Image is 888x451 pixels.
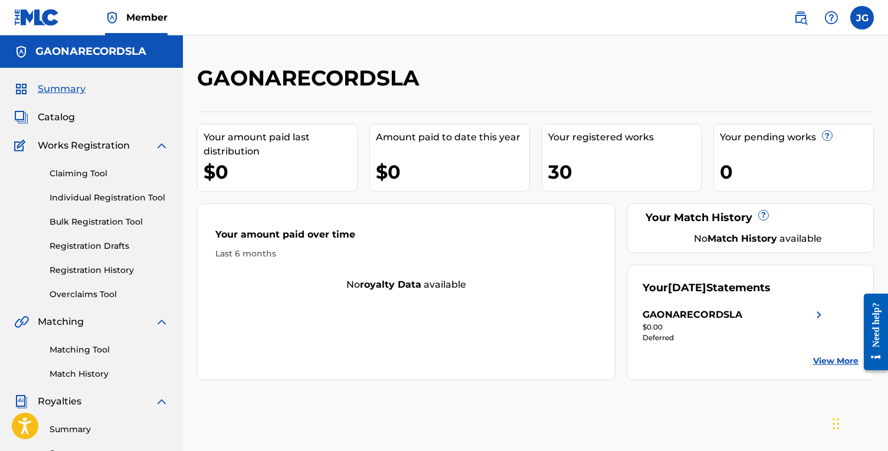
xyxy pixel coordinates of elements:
img: Top Rightsholder [105,11,119,25]
div: Your amount paid last distribution [204,130,357,159]
div: Arrastrar [833,406,840,442]
a: Bulk Registration Tool [50,216,169,228]
span: [DATE] [668,281,706,294]
div: Your Match History [643,210,858,226]
a: Registration Drafts [50,240,169,252]
a: Match History [50,368,169,380]
strong: royalty data [360,279,421,290]
a: Public Search [789,6,812,29]
img: MLC Logo [14,9,60,26]
strong: Match History [707,233,777,244]
div: Your Statements [643,280,771,296]
img: help [824,11,838,25]
img: Catalog [14,110,28,124]
span: ? [759,210,768,220]
span: Works Registration [38,139,130,153]
a: Claiming Tool [50,167,169,180]
img: expand [155,394,169,409]
span: Summary [38,82,86,96]
img: expand [155,139,169,153]
div: No available [198,278,615,292]
span: Matching [38,315,84,329]
a: Individual Registration Tool [50,192,169,204]
h5: GAONARECORDSLA [35,45,146,58]
div: Help [820,6,843,29]
a: Overclaims Tool [50,288,169,301]
a: CatalogCatalog [14,110,75,124]
span: Royalties [38,394,81,409]
div: User Menu [850,6,874,29]
div: Amount paid to date this year [376,130,529,144]
span: ? [823,131,832,140]
img: right chevron icon [812,308,826,322]
a: SummarySummary [14,82,86,96]
div: Last 6 months [215,248,597,260]
div: $0 [204,159,357,185]
img: Matching [14,315,29,329]
a: Matching Tool [50,344,169,356]
a: GAONARECORDSLAright chevron icon$0.00Deferred [643,308,826,343]
a: Summary [50,423,169,436]
h2: GAONARECORDSLA [197,65,425,91]
a: View More [813,355,858,367]
div: Your registered works [548,130,702,144]
div: Your amount paid over time [215,228,597,248]
img: search [794,11,808,25]
div: Your pending works [720,130,873,144]
div: 0 [720,159,873,185]
img: Royalties [14,394,28,409]
div: $0 [376,159,529,185]
div: $0.00 [643,322,826,333]
div: 30 [548,159,702,185]
iframe: Chat Widget [829,394,888,451]
img: Works Registration [14,139,30,153]
div: GAONARECORDSLA [643,308,742,322]
img: expand [155,315,169,329]
span: Member [126,11,168,24]
span: Catalog [38,110,75,124]
div: Widget de chat [829,394,888,451]
img: Accounts [14,45,28,59]
iframe: Resource Center [855,285,888,380]
div: No available [657,232,858,246]
div: Deferred [643,333,826,343]
img: Summary [14,82,28,96]
a: Registration History [50,264,169,276]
